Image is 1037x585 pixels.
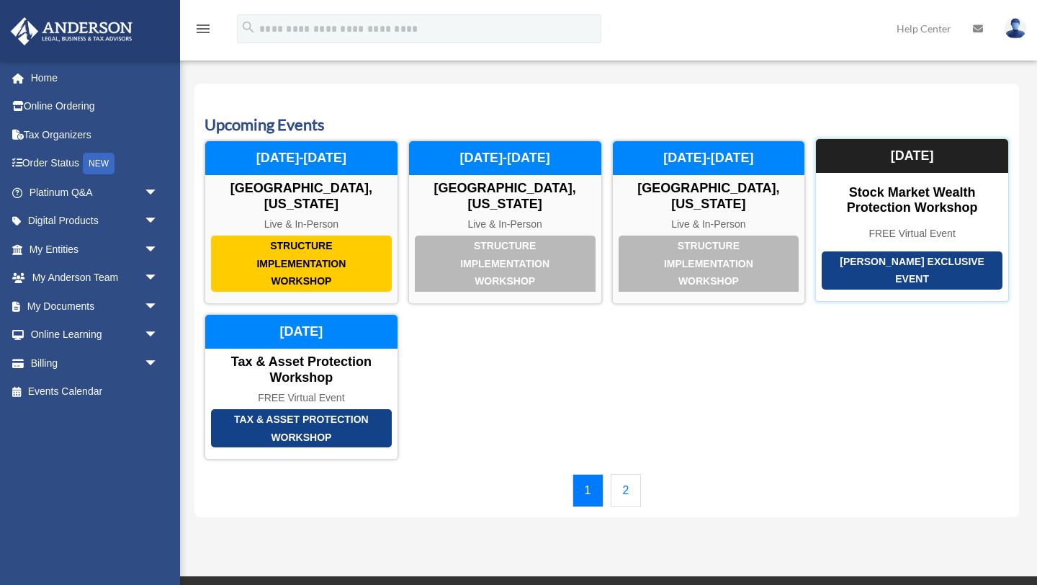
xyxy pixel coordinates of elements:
a: My Documentsarrow_drop_down [10,292,180,321]
h3: Upcoming Events [205,114,1009,136]
a: Online Ordering [10,92,180,121]
div: Live & In-Person [205,218,398,231]
a: [PERSON_NAME] Exclusive Event Stock Market Wealth Protection Workshop FREE Virtual Event [DATE] [815,140,1009,304]
img: Anderson Advisors Platinum Portal [6,17,137,45]
div: Live & In-Person [409,218,601,231]
a: menu [194,25,212,37]
div: [DATE]-[DATE] [409,141,601,176]
img: User Pic [1005,18,1026,39]
div: Tax & Asset Protection Workshop [205,354,398,385]
div: FREE Virtual Event [205,392,398,404]
div: [GEOGRAPHIC_DATA], [US_STATE] [613,181,805,212]
a: Billingarrow_drop_down [10,349,180,378]
div: [DATE]-[DATE] [613,141,805,176]
div: [PERSON_NAME] Exclusive Event [822,251,1002,290]
i: search [241,19,256,35]
a: Home [10,63,180,92]
a: Structure Implementation Workshop [GEOGRAPHIC_DATA], [US_STATE] Live & In-Person [DATE]-[DATE] [612,140,806,304]
a: Online Learningarrow_drop_down [10,321,180,349]
span: arrow_drop_down [144,321,173,350]
div: Structure Implementation Workshop [415,236,596,292]
div: NEW [83,153,115,174]
div: FREE Virtual Event [816,228,1008,240]
a: Platinum Q&Aarrow_drop_down [10,178,180,207]
a: Tax Organizers [10,120,180,149]
div: Structure Implementation Workshop [211,236,392,292]
div: Tax & Asset Protection Workshop [211,409,392,447]
div: [GEOGRAPHIC_DATA], [US_STATE] [409,181,601,212]
span: arrow_drop_down [144,264,173,293]
div: [DATE] [205,315,398,349]
i: menu [194,20,212,37]
span: arrow_drop_down [144,349,173,378]
a: Events Calendar [10,378,173,406]
div: [DATE]-[DATE] [205,141,398,176]
div: Live & In-Person [613,218,805,231]
a: Order StatusNEW [10,149,180,179]
a: My Entitiesarrow_drop_down [10,235,180,264]
div: [DATE] [816,139,1008,174]
a: Digital Productsarrow_drop_down [10,207,180,236]
a: 1 [573,474,603,507]
a: Structure Implementation Workshop [GEOGRAPHIC_DATA], [US_STATE] Live & In-Person [DATE]-[DATE] [205,140,398,304]
a: 2 [611,474,642,507]
div: Structure Implementation Workshop [619,236,799,292]
a: Tax & Asset Protection Workshop Tax & Asset Protection Workshop FREE Virtual Event [DATE] [205,314,398,460]
span: arrow_drop_down [144,235,173,264]
span: arrow_drop_down [144,292,173,321]
span: arrow_drop_down [144,207,173,236]
div: Stock Market Wealth Protection Workshop [816,185,1008,216]
a: Structure Implementation Workshop [GEOGRAPHIC_DATA], [US_STATE] Live & In-Person [DATE]-[DATE] [408,140,602,304]
div: [GEOGRAPHIC_DATA], [US_STATE] [205,181,398,212]
span: arrow_drop_down [144,178,173,207]
a: My Anderson Teamarrow_drop_down [10,264,180,292]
